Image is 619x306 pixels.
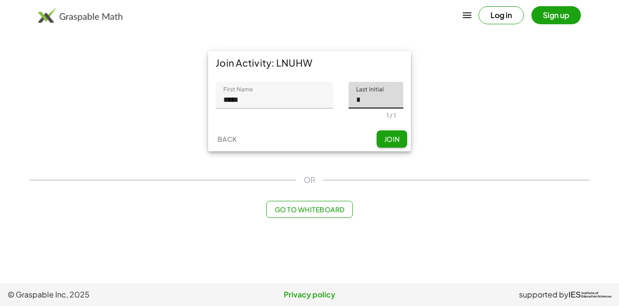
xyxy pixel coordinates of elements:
[569,290,581,299] span: IES
[387,112,396,119] div: 1 / 1
[479,6,524,24] button: Log in
[217,135,237,143] span: Back
[377,130,407,148] button: Join
[519,289,569,300] span: supported by
[581,292,611,298] span: Institute of Education Sciences
[8,289,209,300] span: © Graspable Inc, 2025
[384,135,399,143] span: Join
[531,6,581,24] button: Sign up
[274,205,344,214] span: Go to Whiteboard
[212,130,242,148] button: Back
[209,289,410,300] a: Privacy policy
[304,174,315,186] span: OR
[266,201,352,218] button: Go to Whiteboard
[569,289,611,300] a: IESInstitute ofEducation Sciences
[208,51,411,74] div: Join Activity: LNUHW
